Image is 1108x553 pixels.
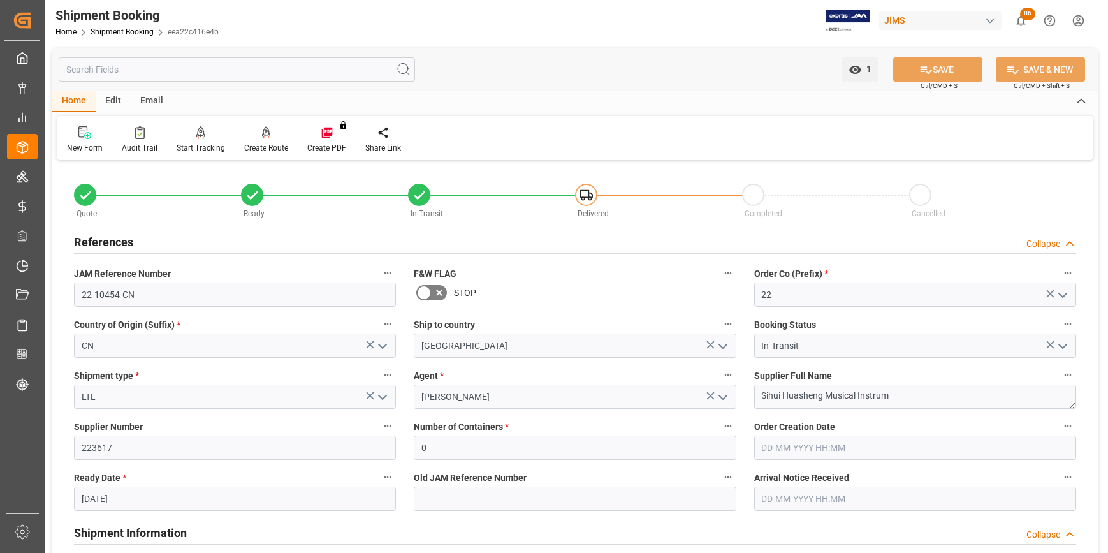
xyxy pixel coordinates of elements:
a: Shipment Booking [91,27,154,36]
button: JAM Reference Number [379,265,396,281]
div: Edit [96,91,131,112]
span: JAM Reference Number [74,267,171,281]
span: Country of Origin (Suffix) [74,318,180,332]
button: Number of Containers * [720,418,736,434]
h2: Shipment Information [74,524,187,542]
span: 1 [862,64,871,74]
span: Supplier Number [74,420,143,434]
span: Delivered [578,209,609,218]
span: Ready [244,209,265,218]
button: open menu [372,336,391,356]
span: Cancelled [912,209,945,218]
span: Ship to country [414,318,475,332]
button: Agent * [720,367,736,383]
input: DD-MM-YYYY HH:MM [754,436,1076,460]
span: Completed [745,209,782,218]
span: In-Transit [411,209,443,218]
span: 86 [1020,8,1035,20]
button: F&W FLAG [720,265,736,281]
img: Exertis%20JAM%20-%20Email%20Logo.jpg_1722504956.jpg [826,10,870,32]
button: SAVE [893,57,982,82]
button: JIMS [879,8,1007,33]
input: Type to search/select [74,334,396,358]
h2: References [74,233,133,251]
button: show 86 new notifications [1007,6,1035,35]
div: Home [52,91,96,112]
span: Agent [414,369,444,383]
input: DD-MM-YYYY HH:MM [754,487,1076,511]
div: JIMS [879,11,1002,30]
button: Shipment type * [379,367,396,383]
span: STOP [454,286,476,300]
button: Booking Status [1060,316,1076,332]
div: Email [131,91,173,112]
button: Ship to country [720,316,736,332]
textarea: Sihui Huasheng Musical Instrum [754,385,1076,409]
button: open menu [712,387,731,407]
span: Ready Date [74,471,126,485]
button: open menu [712,336,731,356]
button: open menu [372,387,391,407]
span: Booking Status [754,318,816,332]
button: Supplier Number [379,418,396,434]
div: Start Tracking [177,142,225,154]
button: Order Creation Date [1060,418,1076,434]
span: Order Co (Prefix) [754,267,828,281]
button: Order Co (Prefix) * [1060,265,1076,281]
span: Old JAM Reference Number [414,471,527,485]
button: Help Center [1035,6,1064,35]
button: open menu [1052,336,1071,356]
span: Ctrl/CMD + Shift + S [1014,81,1070,91]
div: Shipment Booking [55,6,219,25]
span: Arrival Notice Received [754,471,849,485]
button: Country of Origin (Suffix) * [379,316,396,332]
input: DD-MM-YYYY [74,487,396,511]
span: Number of Containers [414,420,509,434]
button: open menu [1052,285,1071,305]
span: Ctrl/CMD + S [921,81,958,91]
a: Home [55,27,77,36]
span: Supplier Full Name [754,369,832,383]
div: Audit Trail [122,142,157,154]
div: Collapse [1026,237,1060,251]
span: Shipment type [74,369,139,383]
span: Order Creation Date [754,420,835,434]
button: open menu [842,57,878,82]
button: Old JAM Reference Number [720,469,736,485]
div: New Form [67,142,103,154]
button: Ready Date * [379,469,396,485]
button: Arrival Notice Received [1060,469,1076,485]
div: Create Route [244,142,288,154]
button: SAVE & NEW [996,57,1085,82]
span: F&W FLAG [414,267,456,281]
div: Collapse [1026,528,1060,542]
div: Share Link [365,142,401,154]
button: Supplier Full Name [1060,367,1076,383]
input: Search Fields [59,57,415,82]
span: Quote [77,209,97,218]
